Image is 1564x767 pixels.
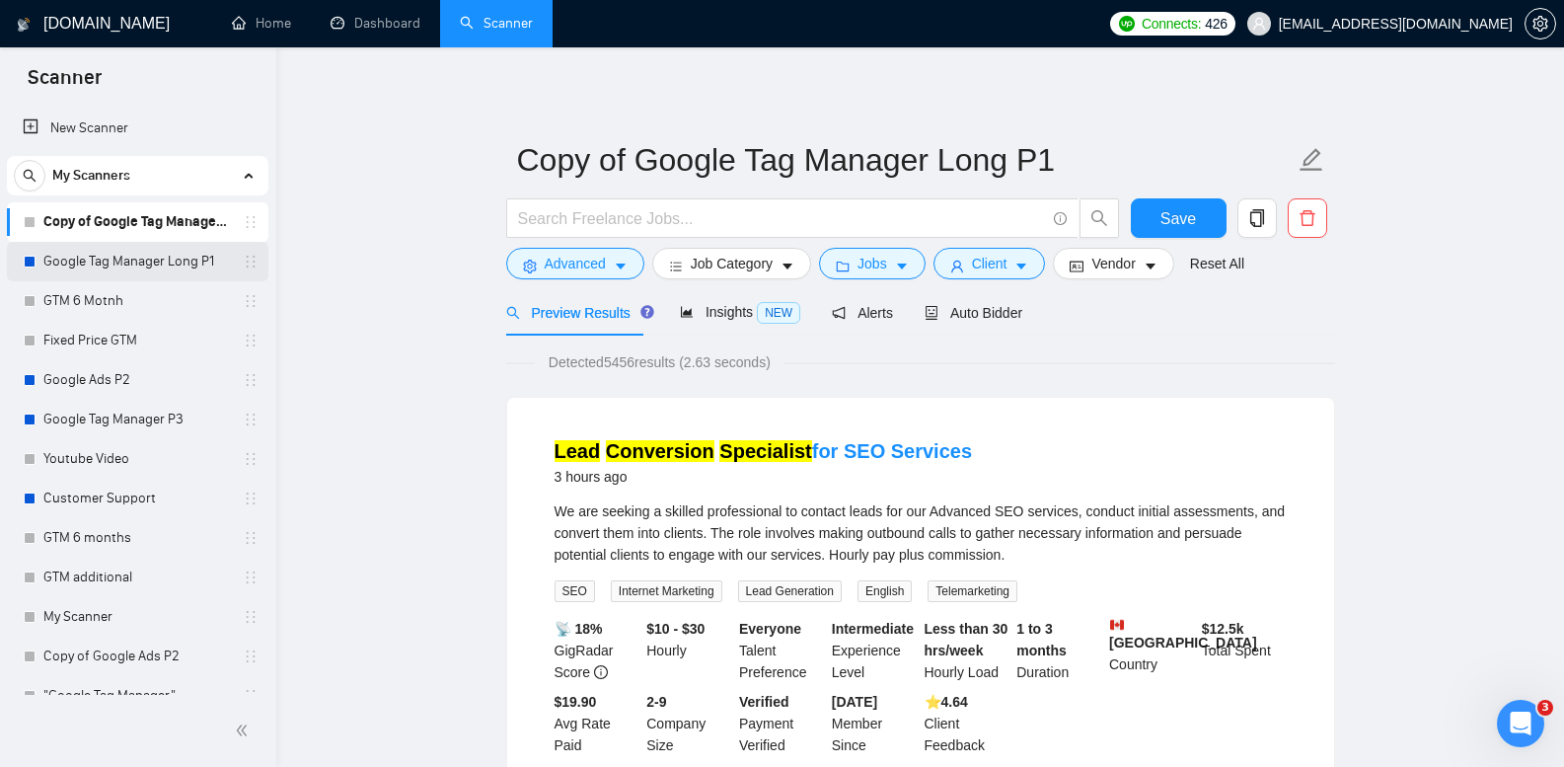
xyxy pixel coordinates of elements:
[1119,16,1135,32] img: upwork-logo.png
[243,530,259,546] span: holder
[1198,618,1291,683] div: Total Spent
[680,305,694,319] span: area-chart
[652,248,811,279] button: barsJob Categorycaret-down
[43,360,231,400] a: Google Ads P2
[691,253,773,274] span: Job Category
[611,580,722,602] span: Internet Marketing
[1525,16,1556,32] a: setting
[638,303,656,321] div: Tooltip anchor
[646,694,666,710] b: 2-9
[1237,198,1277,238] button: copy
[739,694,789,710] b: Verified
[781,259,794,273] span: caret-down
[642,691,735,756] div: Company Size
[243,491,259,506] span: holder
[555,694,597,710] b: $19.90
[1105,618,1198,683] div: Country
[1016,621,1067,658] b: 1 to 3 months
[1252,17,1266,31] span: user
[1160,206,1196,231] span: Save
[243,214,259,230] span: holder
[606,440,714,462] mark: Conversion
[518,206,1045,231] input: Search Freelance Jobs...
[757,302,800,324] span: NEW
[243,372,259,388] span: holder
[735,618,828,683] div: Talent Preference
[832,694,877,710] b: [DATE]
[243,688,259,704] span: holder
[1537,700,1553,716] span: 3
[832,621,914,637] b: Intermediate
[925,694,968,710] b: ⭐️ 4.64
[921,691,1013,756] div: Client Feedback
[1289,209,1326,227] span: delete
[1142,13,1201,35] span: Connects:
[819,248,926,279] button: folderJobscaret-down
[1070,259,1083,273] span: idcard
[43,242,231,281] a: Google Tag Manager Long P1
[235,721,255,740] span: double-left
[43,400,231,439] a: Google Tag Manager P3
[680,304,800,320] span: Insights
[517,135,1295,185] input: Scanner name...
[1012,618,1105,683] div: Duration
[43,676,231,716] a: "Google Tag Manager"
[43,479,231,518] a: Customer Support
[1109,618,1257,651] b: [GEOGRAPHIC_DATA]
[828,691,921,756] div: Member Since
[1131,198,1227,238] button: Save
[243,609,259,625] span: holder
[7,109,268,148] li: New Scanner
[925,306,938,320] span: robot
[1190,253,1244,274] a: Reset All
[43,281,231,321] a: GTM 6 Motnh
[43,202,231,242] a: Copy of Google Tag Manager Long P1
[1091,253,1135,274] span: Vendor
[243,649,259,664] span: holder
[719,440,811,462] mark: Specialist
[243,333,259,348] span: holder
[243,570,259,585] span: holder
[857,253,887,274] span: Jobs
[925,305,1022,321] span: Auto Bidder
[555,580,595,602] span: SEO
[535,351,784,373] span: Detected 5456 results (2.63 seconds)
[832,306,846,320] span: notification
[735,691,828,756] div: Payment Verified
[506,248,644,279] button: settingAdvancedcaret-down
[232,15,291,32] a: homeHome
[933,248,1046,279] button: userClientcaret-down
[1526,16,1555,32] span: setting
[1054,212,1067,225] span: info-circle
[551,691,643,756] div: Avg Rate Paid
[14,160,45,192] button: search
[23,109,253,148] a: New Scanner
[1525,8,1556,39] button: setting
[52,156,130,195] span: My Scanners
[832,305,893,321] span: Alerts
[43,597,231,637] a: My Scanner
[669,259,683,273] span: bars
[614,259,628,273] span: caret-down
[895,259,909,273] span: caret-down
[857,580,912,602] span: English
[460,15,533,32] a: searchScanner
[551,618,643,683] div: GigRadar Score
[1288,198,1327,238] button: delete
[43,558,231,597] a: GTM additional
[43,637,231,676] a: Copy of Google Ads P2
[921,618,1013,683] div: Hourly Load
[555,440,601,462] mark: Lead
[594,665,608,679] span: info-circle
[243,254,259,269] span: holder
[1080,198,1119,238] button: search
[15,169,44,183] span: search
[1238,209,1276,227] span: copy
[555,440,973,462] a: Lead Conversion Specialistfor SEO Services
[43,518,231,558] a: GTM 6 months
[1053,248,1173,279] button: idcardVendorcaret-down
[738,580,842,602] span: Lead Generation
[506,305,648,321] span: Preview Results
[545,253,606,274] span: Advanced
[1202,621,1244,637] b: $ 12.5k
